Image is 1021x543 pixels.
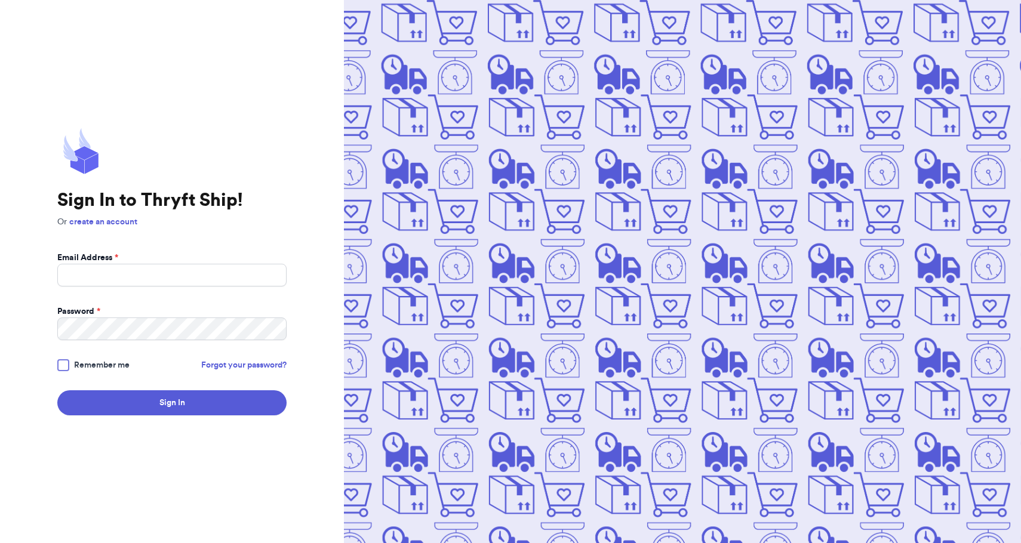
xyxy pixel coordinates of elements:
a: create an account [69,218,137,226]
label: Email Address [57,252,118,264]
a: Forgot your password? [201,359,287,371]
p: Or [57,216,287,228]
label: Password [57,306,100,317]
span: Remember me [74,359,130,371]
button: Sign In [57,390,287,415]
h1: Sign In to Thryft Ship! [57,190,287,211]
